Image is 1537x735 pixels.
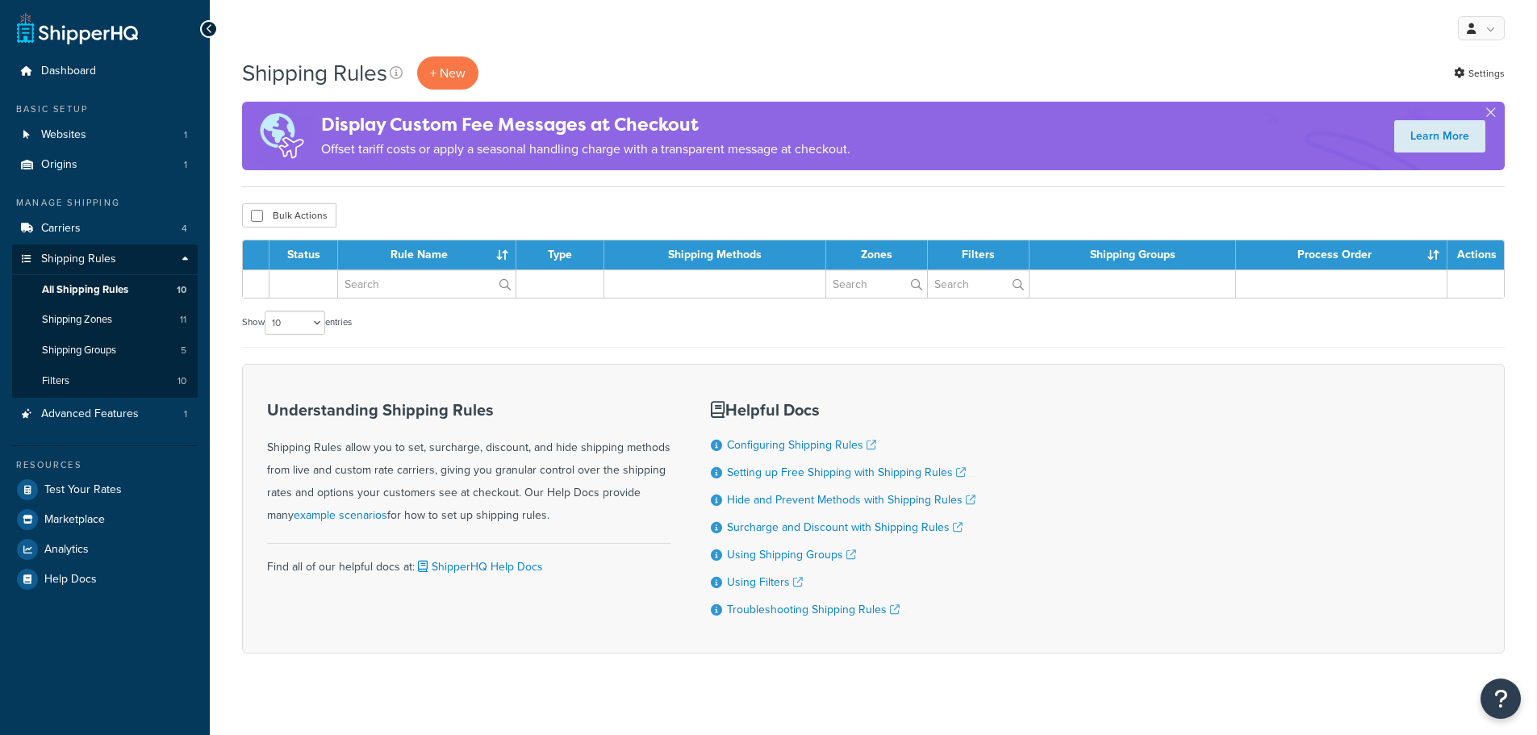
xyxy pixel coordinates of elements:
[44,513,105,527] span: Marketplace
[12,505,198,534] a: Marketplace
[12,244,198,398] li: Shipping Rules
[415,558,543,575] a: ShipperHQ Help Docs
[41,158,77,172] span: Origins
[604,240,826,269] th: Shipping Methods
[184,128,187,142] span: 1
[12,305,198,335] a: Shipping Zones 11
[42,313,112,327] span: Shipping Zones
[928,270,1029,298] input: Search
[1454,62,1505,85] a: Settings
[12,475,198,504] a: Test Your Rates
[12,102,198,116] div: Basic Setup
[338,270,516,298] input: Search
[294,507,387,524] a: example scenarios
[321,111,850,138] h4: Display Custom Fee Messages at Checkout
[516,240,604,269] th: Type
[177,283,186,297] span: 10
[181,344,186,357] span: 5
[1394,120,1485,152] a: Learn More
[180,313,186,327] span: 11
[1447,240,1504,269] th: Actions
[178,374,186,388] span: 10
[12,150,198,180] li: Origins
[267,401,670,527] div: Shipping Rules allow you to set, surcharge, discount, and hide shipping methods from live and cus...
[727,519,963,536] a: Surcharge and Discount with Shipping Rules
[184,407,187,421] span: 1
[41,128,86,142] span: Websites
[12,56,198,86] a: Dashboard
[41,407,139,421] span: Advanced Features
[711,401,975,419] h3: Helpful Docs
[41,253,116,266] span: Shipping Rules
[1481,679,1521,719] button: Open Resource Center
[338,240,516,269] th: Rule Name
[242,57,387,89] h1: Shipping Rules
[826,240,928,269] th: Zones
[12,196,198,210] div: Manage Shipping
[727,574,803,591] a: Using Filters
[12,214,198,244] a: Carriers 4
[928,240,1030,269] th: Filters
[44,483,122,497] span: Test Your Rates
[12,535,198,564] a: Analytics
[44,573,97,587] span: Help Docs
[182,222,187,236] span: 4
[727,464,966,481] a: Setting up Free Shipping with Shipping Rules
[417,56,478,90] p: + New
[12,399,198,429] li: Advanced Features
[12,366,198,396] a: Filters 10
[242,311,352,335] label: Show entries
[44,543,89,557] span: Analytics
[12,275,198,305] a: All Shipping Rules 10
[727,436,876,453] a: Configuring Shipping Rules
[12,458,198,472] div: Resources
[1030,240,1237,269] th: Shipping Groups
[12,399,198,429] a: Advanced Features 1
[12,305,198,335] li: Shipping Zones
[12,565,198,594] a: Help Docs
[41,222,81,236] span: Carriers
[12,336,198,365] li: Shipping Groups
[42,374,69,388] span: Filters
[267,401,670,419] h3: Understanding Shipping Rules
[12,244,198,274] a: Shipping Rules
[12,336,198,365] a: Shipping Groups 5
[242,203,336,228] button: Bulk Actions
[826,270,927,298] input: Search
[321,138,850,161] p: Offset tariff costs or apply a seasonal handling charge with a transparent message at checkout.
[12,366,198,396] li: Filters
[727,601,900,618] a: Troubleshooting Shipping Rules
[17,12,138,44] a: ShipperHQ Home
[12,214,198,244] li: Carriers
[1236,240,1447,269] th: Process Order
[12,120,198,150] li: Websites
[12,120,198,150] a: Websites 1
[41,65,96,78] span: Dashboard
[12,150,198,180] a: Origins 1
[42,283,128,297] span: All Shipping Rules
[184,158,187,172] span: 1
[269,240,338,269] th: Status
[727,546,856,563] a: Using Shipping Groups
[265,311,325,335] select: Showentries
[727,491,975,508] a: Hide and Prevent Methods with Shipping Rules
[42,344,116,357] span: Shipping Groups
[267,543,670,578] div: Find all of our helpful docs at:
[242,102,321,170] img: duties-banner-06bc72dcb5fe05cb3f9472aba00be2ae8eb53ab6f0d8bb03d382ba314ac3c341.png
[12,275,198,305] li: All Shipping Rules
